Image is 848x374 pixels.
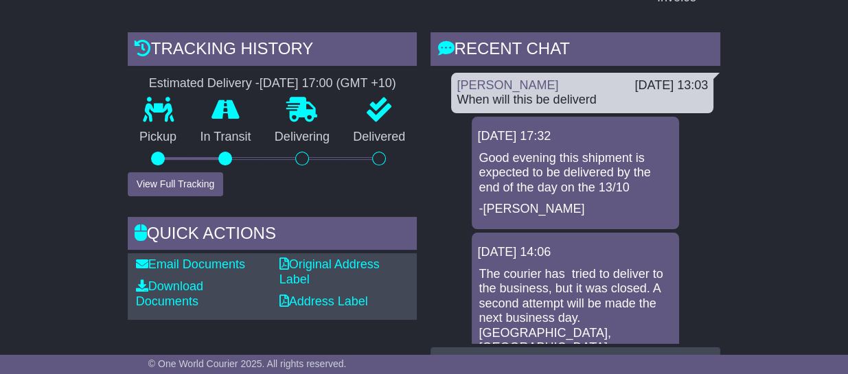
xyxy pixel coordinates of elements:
div: Tracking history [128,32,417,69]
button: View Full Tracking [128,172,223,196]
div: [DATE] 14:06 [477,245,674,260]
span: © One World Courier 2025. All rights reserved. [148,358,347,369]
a: Download Documents [136,279,203,308]
p: The courier has tried to deliver to the business, but it was closed. A second attempt will be mad... [479,267,672,356]
a: Original Address Label [279,257,380,286]
div: Estimated Delivery - [128,76,417,91]
p: Pickup [128,130,188,145]
a: [PERSON_NAME] [457,78,558,92]
p: In Transit [188,130,262,145]
div: [DATE] 17:00 (GMT +10) [260,76,396,91]
div: When will this be deliverd [457,93,708,108]
div: Quick Actions [128,217,417,254]
p: -[PERSON_NAME] [479,202,672,217]
div: RECENT CHAT [431,32,720,69]
p: Good evening this shipment is expected to be delivered by the end of the day on the 13/10 [479,151,672,196]
p: Delivered [341,130,417,145]
p: Delivering [263,130,341,145]
div: [DATE] 17:32 [477,129,674,144]
div: [DATE] 13:03 [634,78,708,93]
a: Address Label [279,294,368,308]
a: Email Documents [136,257,245,271]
